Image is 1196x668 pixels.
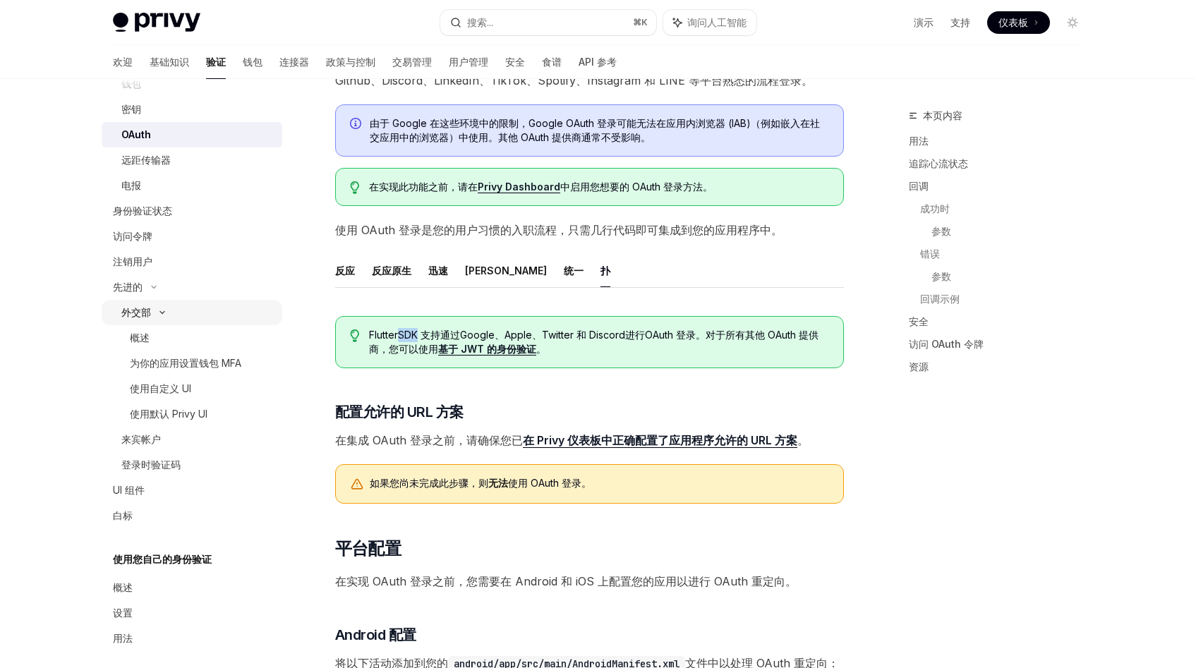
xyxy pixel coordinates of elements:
button: 扑 [600,254,610,287]
a: 设置 [102,600,282,626]
font: 安全 [505,56,525,68]
font: 回调 [909,180,929,192]
a: 访问令牌 [102,224,282,249]
font: Privy Dashboard [478,181,560,193]
svg: 提示 [350,329,360,342]
a: 使用自定义 UI [102,376,282,401]
button: 统一 [564,254,584,287]
font: 远距传输器 [121,154,171,166]
font: OAuth [121,128,151,140]
a: 注销用户 [102,249,282,274]
font: 在 Privy 仪表板中正确配置了应用程序允许的 URL 方案 [523,433,797,447]
font: 统一 [564,265,584,277]
a: UI 组件 [102,478,282,503]
a: 验证 [206,45,226,79]
svg: 提示 [350,181,360,194]
font: 搜索... [467,16,493,28]
font: 使用您自己的身份验证 [113,553,212,565]
font: 扑 [600,265,610,277]
a: 回调示例 [920,288,1095,310]
font: 验证 [206,56,226,68]
a: 连接器 [279,45,309,79]
font: 追踪心流状态 [909,157,968,169]
font: 先进的 [113,281,143,293]
font: 使用 OAuth 登录是您的用户习惯的入职流程，只需几行代码即可集成到您的应用程序中。 [335,223,783,237]
a: 支持 [950,16,970,30]
button: 询问人工智能 [663,10,756,35]
a: 在 Privy 仪表板中正确配置了应用程序允许的 URL 方案 [523,433,797,448]
font: 反应 [335,265,355,277]
font: 白标 [113,509,133,521]
font: SDK 支持通过 [398,329,460,341]
a: 访问 OAuth 令牌 [909,333,1095,356]
font: 在实现此功能之前，请在 [369,181,478,193]
a: 为你的应用设置钱包 MFA [102,351,282,376]
a: 食谱 [542,45,562,79]
font: 使用 OAuth 登录。 [508,477,591,489]
font: 询问人工智能 [687,16,747,28]
a: 演示 [914,16,934,30]
font: 概述 [130,332,150,344]
font: 食谱 [542,56,562,68]
font: Android 配置 [335,626,416,643]
a: 错误 [920,243,1095,265]
a: 基础知识 [150,45,189,79]
font: 访问 OAuth 令牌 [909,338,984,350]
font: 访问令牌 [113,230,152,242]
font: 资源 [909,360,929,372]
font: 基于 JWT 的身份验证 [438,343,536,355]
font: 在实现 OAuth 登录之前，您需要在 Android 和 iOS 上配置您的应用以进行 OAuth 重定向。 [335,574,797,588]
font: 参数 [931,270,951,282]
font: 在集成 OAuth 登录之前，请确保您已 [335,433,523,447]
img: 灯光标志 [113,13,200,32]
font: 密钥 [121,103,141,115]
font: 平台配置 [335,538,401,559]
font: 使用自定义 UI [130,382,191,394]
font: 演示 [914,16,934,28]
button: 迅速 [428,254,448,287]
a: 政策与控制 [326,45,375,79]
a: 白标 [102,503,282,528]
font: K [641,17,648,28]
font: 迅速 [428,265,448,277]
a: 参数 [931,265,1095,288]
font: 基础知识 [150,56,189,68]
a: 用法 [102,626,282,651]
font: 用法 [909,135,929,147]
a: 概述 [102,575,282,600]
a: 回调 [909,175,1095,198]
a: 成功时 [920,198,1095,220]
font: ⌘ [633,17,641,28]
font: 交易管理 [392,56,432,68]
button: 反应原生 [372,254,411,287]
font: 支持 [950,16,970,28]
font: 使用默认 Privy UI [130,408,207,420]
a: 身份验证状态 [102,198,282,224]
button: [PERSON_NAME] [465,254,547,287]
font: 仪表板 [998,16,1028,28]
font: 本页内容 [923,109,962,121]
font: 欢迎 [113,56,133,68]
a: 欢迎 [113,45,133,79]
font: API 参考 [579,56,617,68]
a: 基于 JWT 的身份验证 [438,343,536,356]
font: 连接器 [279,56,309,68]
button: 反应 [335,254,355,287]
font: 钱包 [243,56,262,68]
font: 概述 [113,581,133,593]
font: 中启用您想要的 OAuth 登录方法。 [560,181,713,193]
font: 配置允许的 URL 方案 [335,403,464,420]
font: 参数 [931,225,951,237]
font: 为你的应用设置钱包 MFA [130,357,241,369]
a: 仪表板 [987,11,1050,34]
font: Flutter [369,329,398,341]
a: 追踪心流状态 [909,152,1095,175]
a: OAuth [102,122,282,147]
a: 钱包 [243,45,262,79]
font: 无法 [488,477,508,489]
font: 安全 [909,315,929,327]
font: 错误 [920,248,940,260]
font: 。 [536,343,546,355]
font: 登录时验证码 [121,459,181,470]
button: 搜索...⌘K [440,10,656,35]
